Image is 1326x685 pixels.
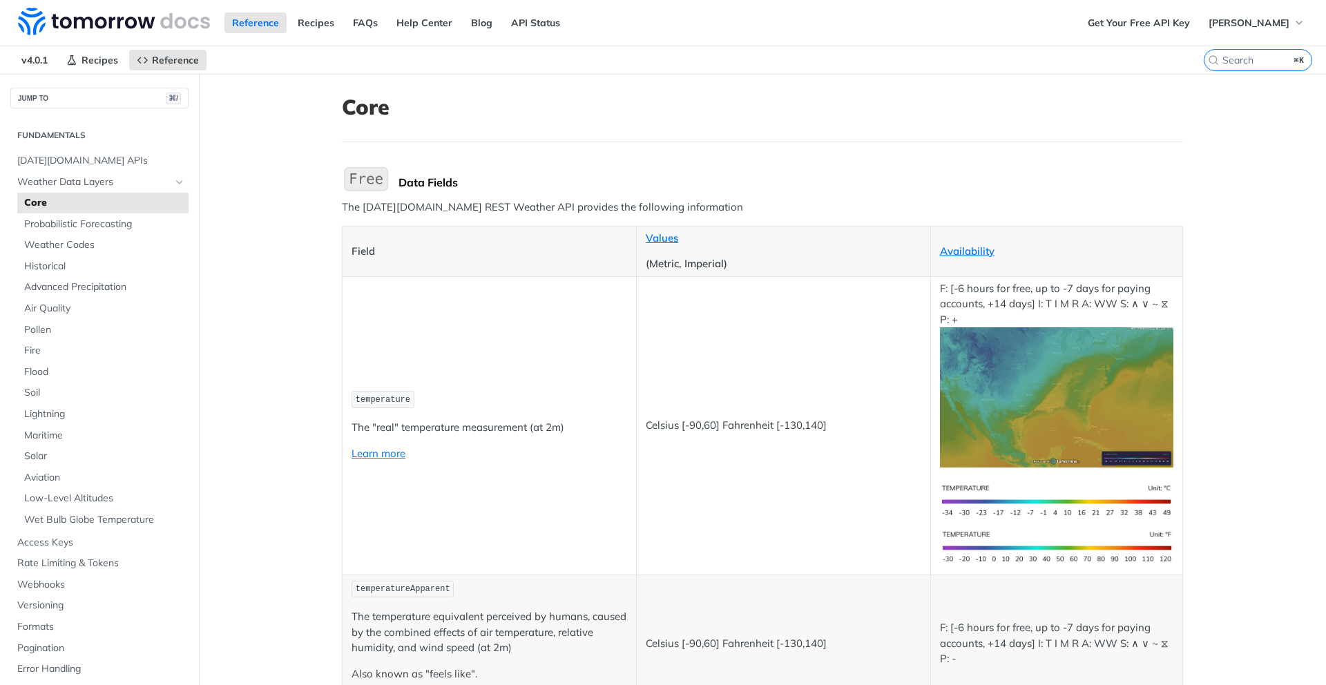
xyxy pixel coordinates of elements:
span: Formats [17,620,185,634]
h2: Fundamentals [10,129,189,142]
a: Blog [463,12,500,33]
button: JUMP TO⌘/ [10,88,189,108]
a: API Status [503,12,568,33]
a: Webhooks [10,575,189,595]
span: Versioning [17,599,185,612]
a: Lightning [17,404,189,425]
span: Access Keys [17,536,185,550]
a: Core [17,193,189,213]
span: [DATE][DOMAIN_NAME] APIs [17,154,185,168]
span: Weather Data Layers [17,175,171,189]
a: Solar [17,446,189,467]
span: Fire [24,344,185,358]
span: ⌘/ [166,93,181,104]
button: Hide subpages for Weather Data Layers [174,177,185,188]
span: Lightning [24,407,185,421]
a: Recipes [290,12,342,33]
span: Recipes [81,54,118,66]
p: F: [-6 hours for free, up to -7 days for paying accounts, +14 days] I: T I M R A: WW S: ∧ ∨ ~ ⧖ P: + [940,281,1173,467]
span: Error Handling [17,662,185,676]
a: Help Center [389,12,460,33]
span: Flood [24,365,185,379]
a: Flood [17,362,189,383]
a: Wet Bulb Globe Temperature [17,510,189,530]
img: Tomorrow.io Weather API Docs [18,8,210,35]
span: temperature [356,395,410,405]
a: Historical [17,256,189,277]
p: Celsius [-90,60] Fahrenheit [-130,140] [646,636,921,652]
a: Weather Codes [17,235,189,255]
span: Webhooks [17,578,185,592]
span: Weather Codes [24,238,185,252]
span: Expand image [940,539,1173,552]
kbd: ⌘K [1291,53,1308,67]
button: [PERSON_NAME] [1201,12,1312,33]
a: Air Quality [17,298,189,319]
span: Soil [24,386,185,400]
a: Aviation [17,467,189,488]
a: Error Handling [10,659,189,679]
a: Rate Limiting & Tokens [10,553,189,574]
svg: Search [1208,55,1219,66]
p: F: [-6 hours for free, up to -7 days for paying accounts, +14 days] I: T I M R A: WW S: ∧ ∨ ~ ⧖ P: - [940,620,1173,667]
a: Learn more [352,447,405,460]
a: Recipes [59,50,126,70]
a: Access Keys [10,532,189,553]
span: [PERSON_NAME] [1209,17,1289,29]
a: Advanced Precipitation [17,277,189,298]
a: Weather Data LayersHide subpages for Weather Data Layers [10,172,189,193]
span: Maritime [24,429,185,443]
span: Reference [152,54,199,66]
p: Field [352,244,627,260]
a: Probabilistic Forecasting [17,214,189,235]
a: Reference [224,12,287,33]
span: Advanced Precipitation [24,280,185,294]
a: Availability [940,244,995,258]
a: Get Your Free API Key [1080,12,1198,33]
span: Pollen [24,323,185,337]
a: Formats [10,617,189,637]
span: Probabilistic Forecasting [24,218,185,231]
a: Reference [129,50,206,70]
span: Expand image [940,390,1173,403]
h1: Core [342,95,1183,119]
p: The [DATE][DOMAIN_NAME] REST Weather API provides the following information [342,200,1183,215]
span: Solar [24,450,185,463]
a: Low-Level Altitudes [17,488,189,509]
span: temperatureApparent [356,584,450,594]
a: [DATE][DOMAIN_NAME] APIs [10,151,189,171]
span: Historical [24,260,185,273]
a: Values [646,231,678,244]
p: The temperature equivalent perceived by humans, caused by the combined effects of air temperature... [352,609,627,656]
span: Pagination [17,641,185,655]
a: Soil [17,383,189,403]
span: Aviation [24,471,185,485]
a: FAQs [345,12,385,33]
p: The "real" temperature measurement (at 2m) [352,420,627,436]
span: v4.0.1 [14,50,55,70]
span: Wet Bulb Globe Temperature [24,513,185,527]
a: Pollen [17,320,189,340]
a: Fire [17,340,189,361]
a: Versioning [10,595,189,616]
p: Also known as "feels like". [352,666,627,682]
span: Air Quality [24,302,185,316]
p: Celsius [-90,60] Fahrenheit [-130,140] [646,418,921,434]
a: Maritime [17,425,189,446]
a: Pagination [10,638,189,659]
span: Expand image [940,493,1173,506]
span: Core [24,196,185,210]
span: Low-Level Altitudes [24,492,185,505]
span: Rate Limiting & Tokens [17,557,185,570]
p: (Metric, Imperial) [646,256,921,272]
div: Data Fields [398,175,1183,189]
